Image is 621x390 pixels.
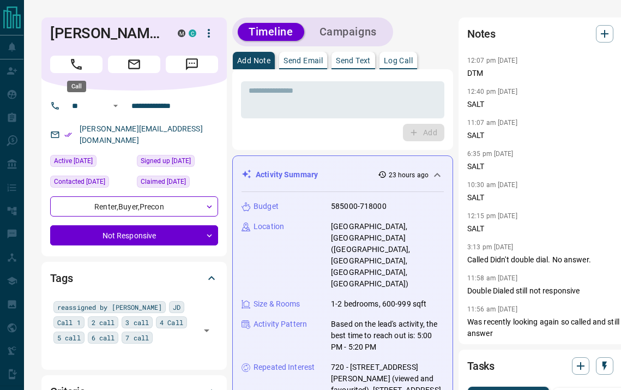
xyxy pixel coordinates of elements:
[254,362,315,373] p: Repeated Interest
[125,332,149,343] span: 7 call
[467,305,517,313] p: 11:56 am [DATE]
[242,165,444,185] div: Activity Summary23 hours ago
[178,29,185,37] div: mrloft.ca
[254,319,307,330] p: Activity Pattern
[467,181,517,189] p: 10:30 am [DATE]
[54,176,105,187] span: Contacted [DATE]
[256,169,318,181] p: Activity Summary
[57,332,81,343] span: 5 call
[238,23,304,41] button: Timeline
[331,201,387,212] p: 585000-718000
[237,57,270,64] p: Add Note
[284,57,323,64] p: Send Email
[254,298,300,310] p: Size & Rooms
[108,56,160,73] span: Email
[57,317,81,328] span: Call 1
[50,56,103,73] span: Call
[467,119,517,127] p: 11:07 am [DATE]
[384,57,413,64] p: Log Call
[160,317,183,328] span: 4 Call
[254,201,279,212] p: Budget
[109,99,122,112] button: Open
[309,23,388,41] button: Campaigns
[336,57,371,64] p: Send Text
[331,319,444,353] p: Based on the lead's activity, the best time to reach out is: 5:00 PM - 5:20 PM
[199,323,214,338] button: Open
[467,57,517,64] p: 12:07 pm [DATE]
[50,196,218,217] div: Renter , Buyer , Precon
[64,131,72,139] svg: Email Verified
[92,332,115,343] span: 6 call
[50,265,218,291] div: Tags
[467,25,496,43] h2: Notes
[141,176,186,187] span: Claimed [DATE]
[467,274,517,282] p: 11:58 am [DATE]
[80,124,203,145] a: [PERSON_NAME][EMAIL_ADDRESS][DOMAIN_NAME]
[50,176,131,191] div: Thu Jun 26 2025
[54,155,93,166] span: Active [DATE]
[50,155,131,170] div: Sun Jul 27 2025
[57,302,162,313] span: reassigned by [PERSON_NAME]
[467,212,517,220] p: 12:15 pm [DATE]
[389,170,429,180] p: 23 hours ago
[173,302,180,313] span: JD
[166,56,218,73] span: Message
[331,221,444,290] p: [GEOGRAPHIC_DATA], [GEOGRAPHIC_DATA] ([GEOGRAPHIC_DATA], [GEOGRAPHIC_DATA], [GEOGRAPHIC_DATA], [G...
[137,155,218,170] div: Tue Mar 24 2020
[50,225,218,245] div: Not Responsive
[125,317,149,328] span: 3 call
[467,243,514,251] p: 3:13 pm [DATE]
[67,81,86,92] div: Call
[50,25,161,42] h1: [PERSON_NAME]
[331,298,426,310] p: 1-2 bedrooms, 600-999 sqft
[467,150,514,158] p: 6:35 pm [DATE]
[50,269,73,287] h2: Tags
[92,317,115,328] span: 2 call
[141,155,191,166] span: Signed up [DATE]
[254,221,284,232] p: Location
[189,29,196,37] div: condos.ca
[137,176,218,191] div: Sun Mar 30 2025
[467,88,517,95] p: 12:40 pm [DATE]
[467,357,495,375] h2: Tasks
